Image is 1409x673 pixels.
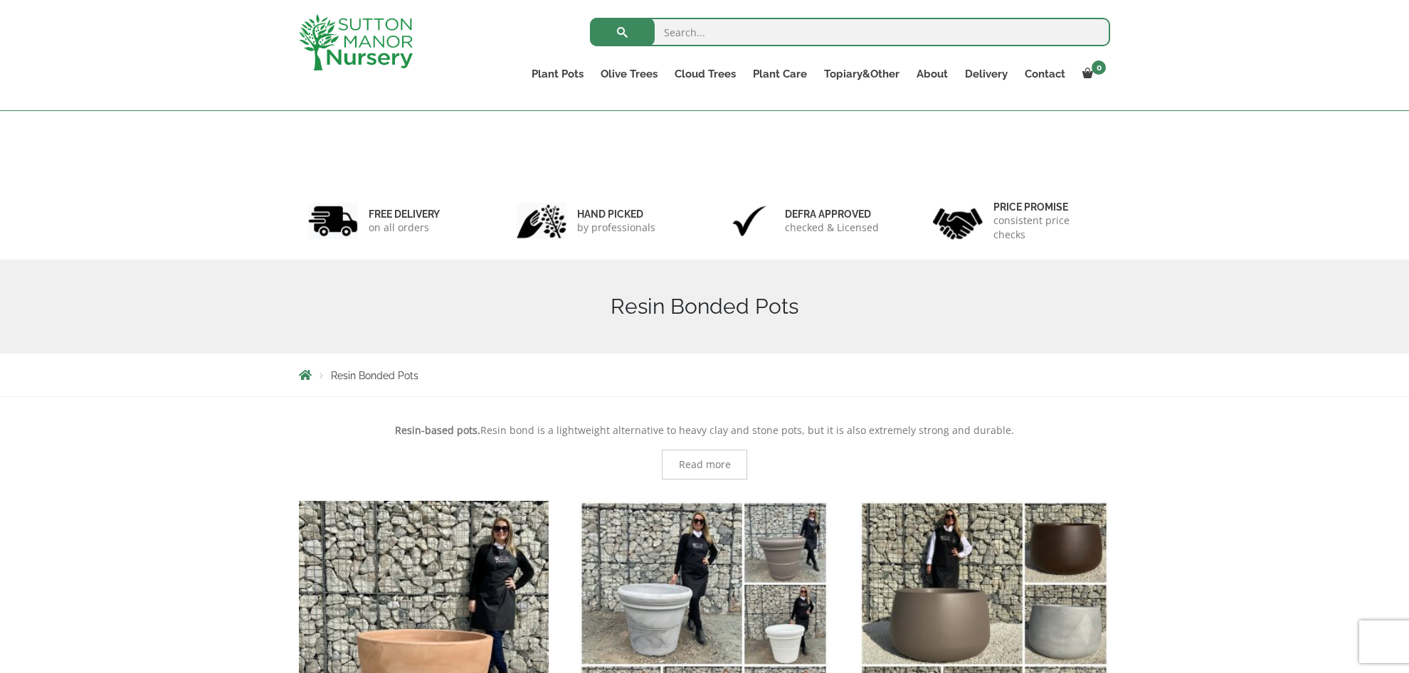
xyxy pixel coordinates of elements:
h6: FREE DELIVERY [369,208,440,221]
span: Resin Bonded Pots [331,370,418,381]
a: About [908,64,956,84]
span: Read more [679,460,731,470]
h6: Defra approved [785,208,879,221]
a: Delivery [956,64,1016,84]
input: Search... [590,18,1110,46]
p: on all orders [369,221,440,235]
img: logo [299,14,413,70]
h6: hand picked [577,208,655,221]
p: consistent price checks [993,213,1102,242]
a: Contact [1016,64,1074,84]
p: by professionals [577,221,655,235]
a: Cloud Trees [666,64,744,84]
span: 0 [1092,60,1106,75]
nav: Breadcrumbs [299,369,1110,381]
p: checked & Licensed [785,221,879,235]
strong: Resin-based pots. [395,423,480,437]
img: 4.jpg [933,199,983,243]
img: 1.jpg [308,203,358,239]
a: Plant Care [744,64,816,84]
a: 0 [1074,64,1110,84]
a: Topiary&Other [816,64,908,84]
a: Olive Trees [592,64,666,84]
a: Plant Pots [523,64,592,84]
h1: Resin Bonded Pots [299,294,1110,319]
img: 3.jpg [724,203,774,239]
p: Resin bond is a lightweight alternative to heavy clay and stone pots, but it is also extremely st... [299,422,1110,439]
img: 2.jpg [517,203,566,239]
h6: Price promise [993,201,1102,213]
